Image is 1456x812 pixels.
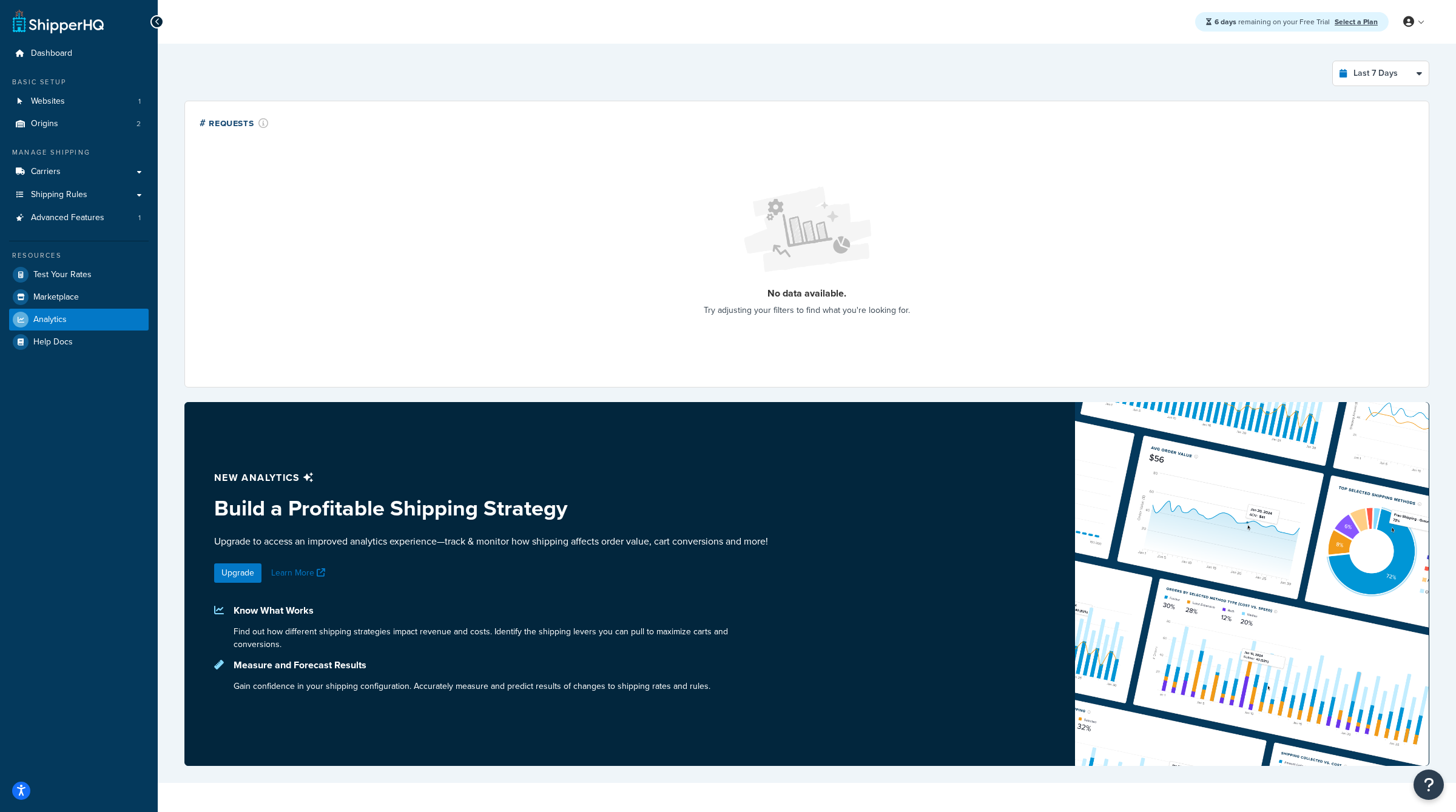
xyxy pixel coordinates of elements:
li: Origins [9,113,149,135]
h3: Build a Profitable Shipping Strategy [214,496,778,520]
span: Websites [31,96,65,107]
a: Test Your Rates [9,264,149,286]
a: Websites1 [9,90,149,113]
p: New analytics [214,469,778,486]
a: Select a Plan [1335,16,1378,27]
div: # Requests [200,116,269,130]
span: Shipping Rules [31,190,87,200]
p: No data available. [704,284,910,302]
span: Origins [31,119,58,129]
span: Test Your Rates [33,270,92,280]
p: Measure and Forecast Results [234,657,710,674]
a: Upgrade [214,563,261,583]
a: Origins2 [9,113,149,135]
button: Open Resource Center [1414,770,1444,800]
div: Manage Shipping [9,147,149,158]
span: remaining on your Free Trial [1215,16,1332,27]
a: Shipping Rules [9,184,149,206]
div: Resources [9,250,149,261]
p: Know What Works [234,602,778,619]
span: Help Docs [33,337,73,347]
img: Loading... [734,177,880,283]
span: 1 [138,96,141,107]
span: Analytics [33,315,67,325]
p: Find out how different shipping strategies impact revenue and costs. Identify the shipping levers... [234,625,778,651]
div: Basic Setup [9,77,149,87]
a: Analytics [9,309,149,331]
p: Gain confidence in your shipping configuration. Accurately measure and predict results of changes... [234,680,710,693]
span: Advanced Features [31,213,104,223]
li: Advanced Features [9,207,149,229]
span: 2 [136,119,141,129]
span: Dashboard [31,49,72,59]
a: Advanced Features1 [9,207,149,229]
p: Try adjusting your filters to find what you're looking for. [704,302,910,319]
span: Carriers [31,167,61,177]
a: Carriers [9,161,149,183]
li: Websites [9,90,149,113]
span: 1 [138,213,141,223]
a: Help Docs [9,331,149,353]
p: Upgrade to access an improved analytics experience—track & monitor how shipping affects order val... [214,534,778,549]
a: Dashboard [9,42,149,65]
a: Learn More [271,566,328,579]
strong: 6 days [1215,16,1236,27]
a: Marketplace [9,286,149,308]
span: Marketplace [33,292,79,303]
